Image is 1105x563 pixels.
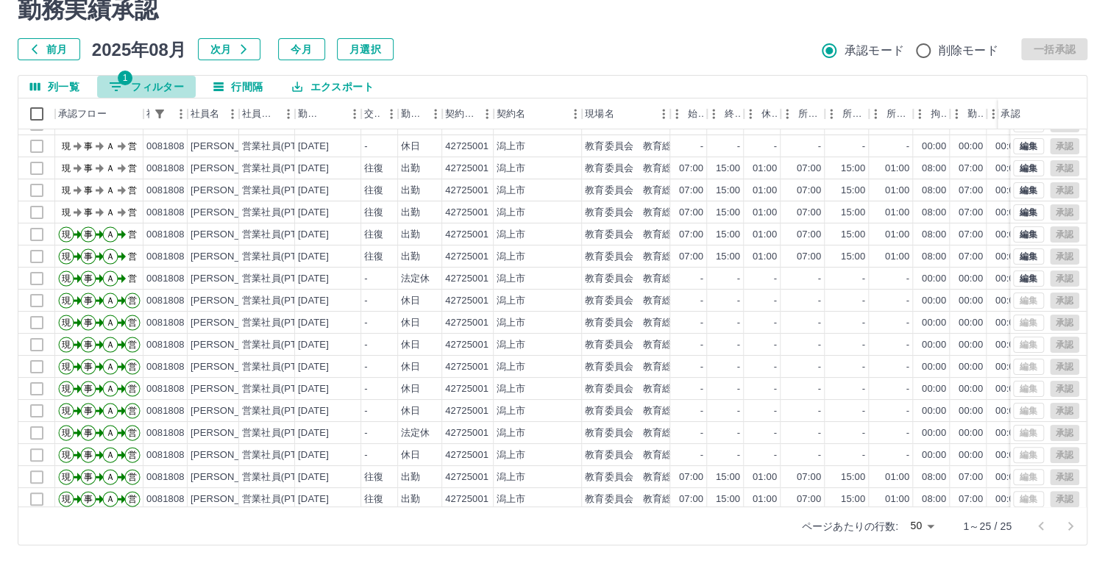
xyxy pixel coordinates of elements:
[146,140,185,154] div: 0081808
[62,141,71,151] text: 現
[146,206,185,220] div: 0081808
[869,98,913,129] div: 所定休憩
[323,104,344,124] button: ソート
[725,98,741,129] div: 終業
[84,207,93,218] text: 事
[922,184,946,198] div: 08:00
[781,98,825,129] div: 所定開始
[862,338,865,352] div: -
[143,98,188,129] div: 社員番号
[774,140,777,154] div: -
[198,38,260,60] button: 次月
[118,71,132,85] span: 1
[995,250,1020,264] div: 00:00
[995,184,1020,198] div: 00:00
[1013,226,1044,243] button: 編集
[797,228,821,242] div: 07:00
[959,206,983,220] div: 07:00
[931,98,947,129] div: 拘束
[1013,160,1044,176] button: 編集
[128,251,137,262] text: 営
[445,98,476,129] div: 契約コード
[1013,270,1044,287] button: 編集
[128,229,137,240] text: 営
[1013,138,1044,154] button: 編集
[298,140,329,154] div: [DATE]
[959,184,983,198] div: 07:00
[401,140,420,154] div: 休日
[585,228,692,242] div: 教育委員会 教育総務課
[298,338,329,352] div: [DATE]
[959,294,983,308] div: 00:00
[841,206,865,220] div: 15:00
[818,140,821,154] div: -
[191,360,271,374] div: [PERSON_NAME]
[906,140,909,154] div: -
[885,250,909,264] div: 01:00
[242,272,319,286] div: 営業社員(PT契約)
[959,162,983,176] div: 07:00
[885,206,909,220] div: 01:00
[191,162,271,176] div: [PERSON_NAME]
[128,340,137,350] text: 営
[242,206,319,220] div: 営業社員(PT契約)
[862,294,865,308] div: -
[58,98,107,129] div: 承認フロー
[221,103,244,125] button: メニュー
[106,185,115,196] text: Ａ
[995,272,1020,286] div: 00:00
[797,206,821,220] div: 07:00
[298,316,329,330] div: [DATE]
[939,42,998,60] span: 削除モード
[62,273,71,284] text: 現
[62,295,71,306] text: 現
[128,141,137,151] text: 営
[128,185,137,196] text: 営
[797,184,821,198] div: 07:00
[716,206,740,220] div: 15:00
[1001,98,1020,129] div: 承認
[277,103,299,125] button: メニュー
[84,163,93,173] text: 事
[700,294,703,308] div: -
[959,228,983,242] div: 07:00
[753,228,777,242] div: 01:00
[445,162,488,176] div: 42725001
[146,272,185,286] div: 0081808
[707,98,744,129] div: 終業
[774,316,777,330] div: -
[445,338,488,352] div: 42725001
[679,250,703,264] div: 07:00
[818,316,821,330] div: -
[170,103,192,125] button: メニュー
[364,228,383,242] div: 往復
[906,294,909,308] div: -
[841,184,865,198] div: 15:00
[92,38,186,60] h5: 2025年08月
[242,184,319,198] div: 営業社員(PT契約)
[364,272,367,286] div: -
[959,316,983,330] div: 00:00
[753,206,777,220] div: 01:00
[998,98,1074,129] div: 承認
[106,273,115,284] text: Ａ
[737,140,740,154] div: -
[862,316,865,330] div: -
[84,185,93,196] text: 事
[922,162,946,176] div: 08:00
[149,104,170,124] button: フィルター表示
[106,295,115,306] text: Ａ
[280,76,385,98] button: エクスポート
[737,294,740,308] div: -
[737,338,740,352] div: -
[146,338,185,352] div: 0081808
[967,98,984,129] div: 勤務
[188,98,239,129] div: 社員名
[922,294,946,308] div: 00:00
[585,206,692,220] div: 教育委員会 教育総務課
[401,206,420,220] div: 出勤
[585,316,692,330] div: 教育委員会 教育総務課
[191,272,271,286] div: [PERSON_NAME]
[298,206,329,220] div: [DATE]
[582,98,670,129] div: 現場名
